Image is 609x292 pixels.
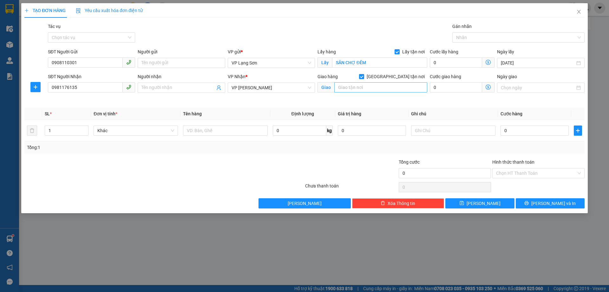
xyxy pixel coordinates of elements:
[486,60,491,65] span: dollar-circle
[445,198,514,208] button: save[PERSON_NAME]
[228,74,246,79] span: VP Nhận
[501,111,522,116] span: Cước hàng
[430,82,482,92] input: Cước giao hàng
[31,85,40,90] span: plus
[492,160,534,165] label: Hình thức thanh toán
[48,24,61,29] label: Tác vụ
[409,108,498,120] th: Ghi chú
[259,198,351,208] button: [PERSON_NAME]
[97,126,174,135] span: Khác
[467,200,501,207] span: [PERSON_NAME]
[460,201,464,206] span: save
[430,58,482,68] input: Cước lấy hàng
[126,60,131,65] span: phone
[574,126,582,136] button: plus
[388,200,415,207] span: Xóa Thông tin
[326,126,333,136] span: kg
[228,48,315,55] div: VP gửi
[318,58,332,68] span: Lấy
[232,83,311,92] span: VP Minh Khai
[338,111,361,116] span: Giá trị hàng
[216,85,221,90] span: user-add
[338,126,406,136] input: 0
[76,8,143,13] span: Yêu cầu xuất hóa đơn điện tử
[411,126,495,136] input: Ghi Chú
[24,8,66,13] span: TẠO ĐƠN HÀNG
[288,200,322,207] span: [PERSON_NAME]
[45,111,50,116] span: SL
[352,198,444,208] button: deleteXóa Thông tin
[501,59,575,66] input: Ngày lấy
[452,24,472,29] label: Gán nhãn
[501,84,575,91] input: Ngày giao
[399,160,420,165] span: Tổng cước
[570,3,588,21] button: Close
[430,74,461,79] label: Cước giao hàng
[381,201,385,206] span: delete
[126,85,131,90] span: phone
[27,126,37,136] button: delete
[318,82,334,92] span: Giao
[497,74,517,79] label: Ngày giao
[30,82,41,92] button: plus
[183,126,267,136] input: VD: Bàn, Ghế
[524,201,529,206] span: printer
[332,58,427,68] input: Lấy tận nơi
[27,144,235,151] div: Tổng: 1
[232,58,311,68] span: VP Lạng Sơn
[430,49,458,54] label: Cước lấy hàng
[364,73,427,80] span: [GEOGRAPHIC_DATA] tận nơi
[138,73,225,80] div: Người nhận
[304,182,398,194] div: Chưa thanh toán
[76,8,81,13] img: icon
[48,73,135,80] div: SĐT Người Nhận
[94,111,117,116] span: Đơn vị tính
[497,49,514,54] label: Ngày lấy
[318,74,338,79] span: Giao hàng
[531,200,576,207] span: [PERSON_NAME] và In
[486,85,491,90] span: dollar-circle
[138,48,225,55] div: Người gửi
[400,48,427,55] span: Lấy tận nơi
[334,82,427,92] input: Giao tận nơi
[291,111,314,116] span: Định lượng
[516,198,585,208] button: printer[PERSON_NAME] và In
[24,8,29,13] span: plus
[183,111,202,116] span: Tên hàng
[574,128,582,133] span: plus
[318,49,336,54] span: Lấy hàng
[48,48,135,55] div: SĐT Người Gửi
[576,9,581,14] span: close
